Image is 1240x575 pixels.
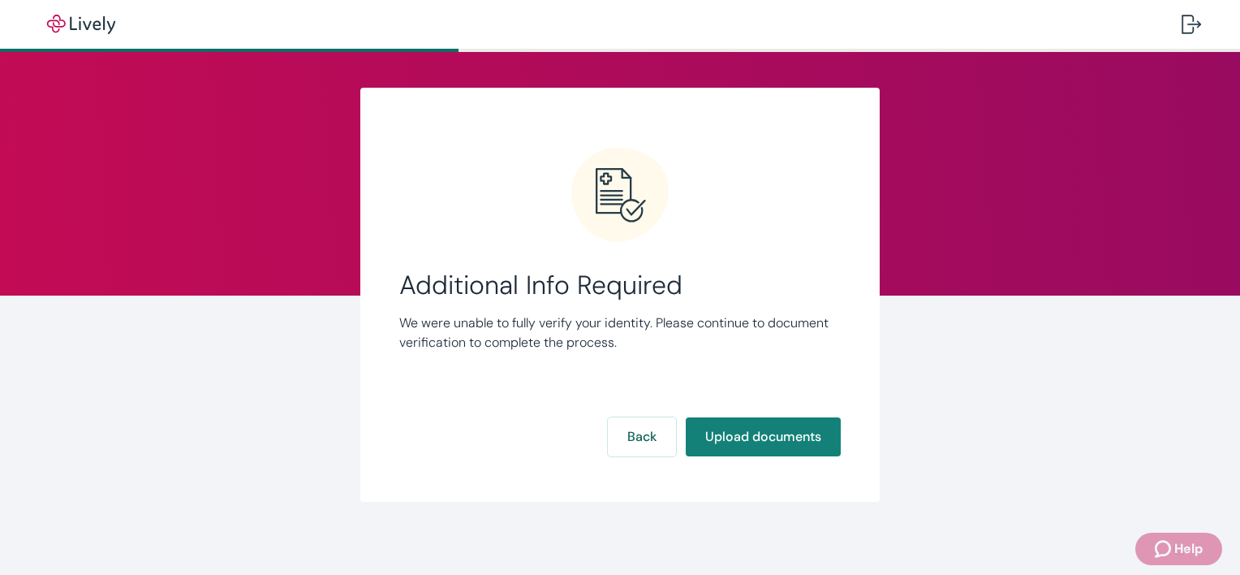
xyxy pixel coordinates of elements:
span: Additional Info Required [399,270,841,300]
button: Back [608,417,676,456]
button: Upload documents [686,417,841,456]
img: Lively [36,15,127,34]
p: We were unable to fully verify your identity. Please continue to document verification to complet... [399,313,841,352]
svg: Error icon [571,146,669,244]
button: Log out [1169,5,1214,44]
